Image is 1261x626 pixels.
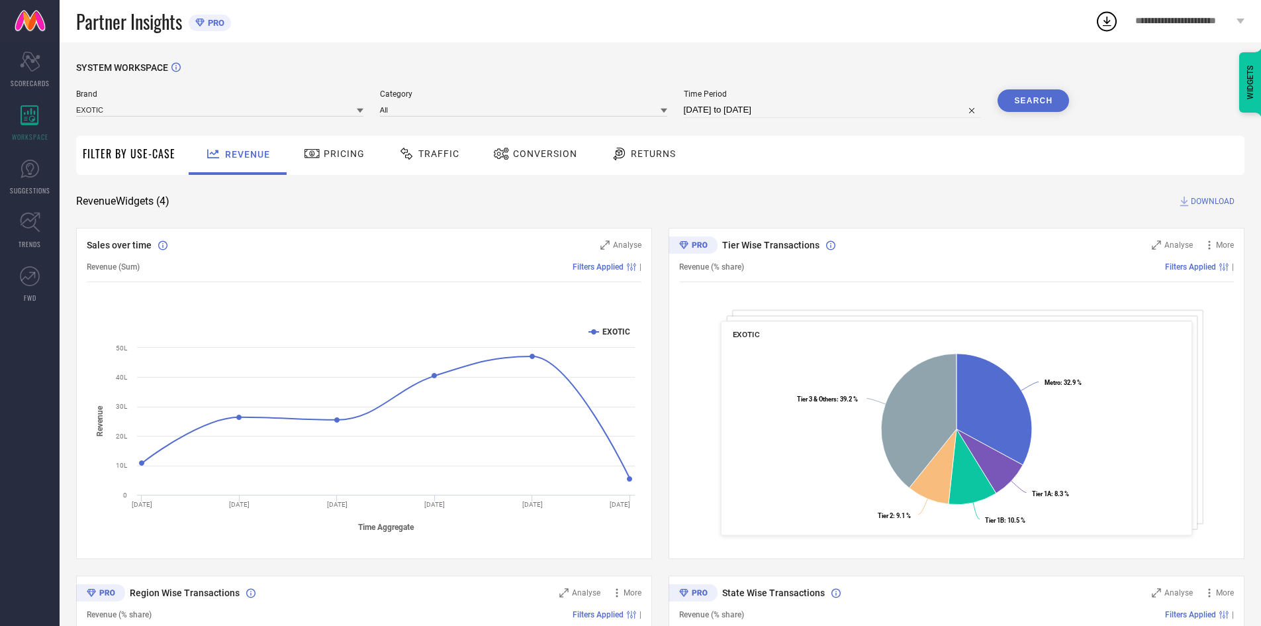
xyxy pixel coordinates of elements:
button: Search [998,89,1069,112]
text: [DATE] [424,501,445,508]
svg: Zoom [1152,240,1161,250]
tspan: Tier 3 & Others [797,395,837,403]
span: SCORECARDS [11,78,50,88]
span: Analyse [1164,240,1193,250]
div: Premium [669,584,718,604]
span: Returns [631,148,676,159]
div: Open download list [1095,9,1119,33]
span: DOWNLOAD [1191,195,1235,208]
span: TRENDS [19,239,41,249]
text: [DATE] [327,501,348,508]
span: Partner Insights [76,8,182,35]
span: Filters Applied [1165,262,1216,272]
text: [DATE] [132,501,152,508]
svg: Zoom [600,240,610,250]
div: Premium [669,236,718,256]
span: Filters Applied [573,262,624,272]
span: More [624,588,641,598]
input: Select time period [684,102,982,118]
text: : 32.9 % [1045,379,1082,386]
text: 10L [116,462,128,469]
span: SUGGESTIONS [10,185,50,195]
span: Revenue (Sum) [87,262,140,272]
span: | [639,262,641,272]
text: : 39.2 % [797,395,858,403]
span: PRO [205,18,224,28]
text: 40L [116,374,128,381]
tspan: Revenue [95,405,105,437]
span: Traffic [418,148,459,159]
tspan: Time Aggregate [358,523,414,532]
span: Revenue Widgets ( 4 ) [76,195,169,208]
text: : 10.5 % [985,517,1025,524]
span: | [1232,610,1234,619]
span: More [1216,588,1234,598]
span: SYSTEM WORKSPACE [76,62,168,73]
span: Filters Applied [1165,610,1216,619]
span: State Wise Transactions [722,588,825,598]
svg: Zoom [559,588,569,598]
span: Analyse [613,240,641,250]
span: Analyse [1164,588,1193,598]
span: | [639,610,641,619]
tspan: Metro [1045,379,1060,386]
text: : 8.3 % [1032,490,1069,497]
text: 0 [123,492,127,499]
span: Time Period [684,89,982,99]
span: Revenue (% share) [679,262,744,272]
span: Tier Wise Transactions [722,240,819,250]
text: : 9.1 % [878,512,911,519]
span: More [1216,240,1234,250]
span: Category [380,89,667,99]
text: 20L [116,433,128,440]
div: Premium [76,584,125,604]
text: 30L [116,403,128,410]
svg: Zoom [1152,588,1161,598]
span: Filters Applied [573,610,624,619]
tspan: Tier 1B [985,517,1004,524]
span: WORKSPACE [12,132,48,142]
tspan: Tier 2 [878,512,893,519]
span: Filter By Use-Case [83,146,175,162]
tspan: Tier 1A [1032,490,1052,497]
text: [DATE] [229,501,250,508]
span: Brand [76,89,363,99]
span: Analyse [572,588,600,598]
span: Region Wise Transactions [130,588,240,598]
span: FWD [24,293,36,303]
span: | [1232,262,1234,272]
span: Revenue (% share) [679,610,744,619]
span: EXOTIC [733,330,760,339]
span: Pricing [324,148,365,159]
text: EXOTIC [602,327,630,337]
text: [DATE] [610,501,630,508]
span: Revenue (% share) [87,610,152,619]
span: Sales over time [87,240,152,250]
text: [DATE] [522,501,543,508]
span: Revenue [225,149,270,160]
span: Conversion [513,148,577,159]
text: 50L [116,344,128,352]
